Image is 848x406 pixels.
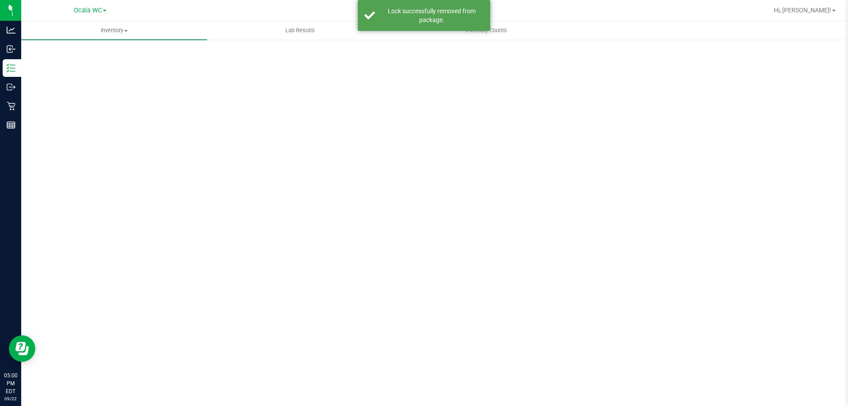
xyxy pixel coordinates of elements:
[7,64,15,72] inline-svg: Inventory
[21,27,207,34] span: Inventory
[4,395,17,402] p: 09/22
[9,335,35,362] iframe: Resource center
[7,26,15,34] inline-svg: Analytics
[7,102,15,110] inline-svg: Retail
[273,27,327,34] span: Lab Results
[74,7,102,14] span: Ocala WC
[7,83,15,91] inline-svg: Outbound
[207,21,393,40] a: Lab Results
[7,45,15,53] inline-svg: Inbound
[774,7,831,14] span: Hi, [PERSON_NAME]!
[4,372,17,395] p: 05:00 PM EDT
[380,7,484,24] div: Lock successfully removed from package.
[7,121,15,129] inline-svg: Reports
[21,21,207,40] a: Inventory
